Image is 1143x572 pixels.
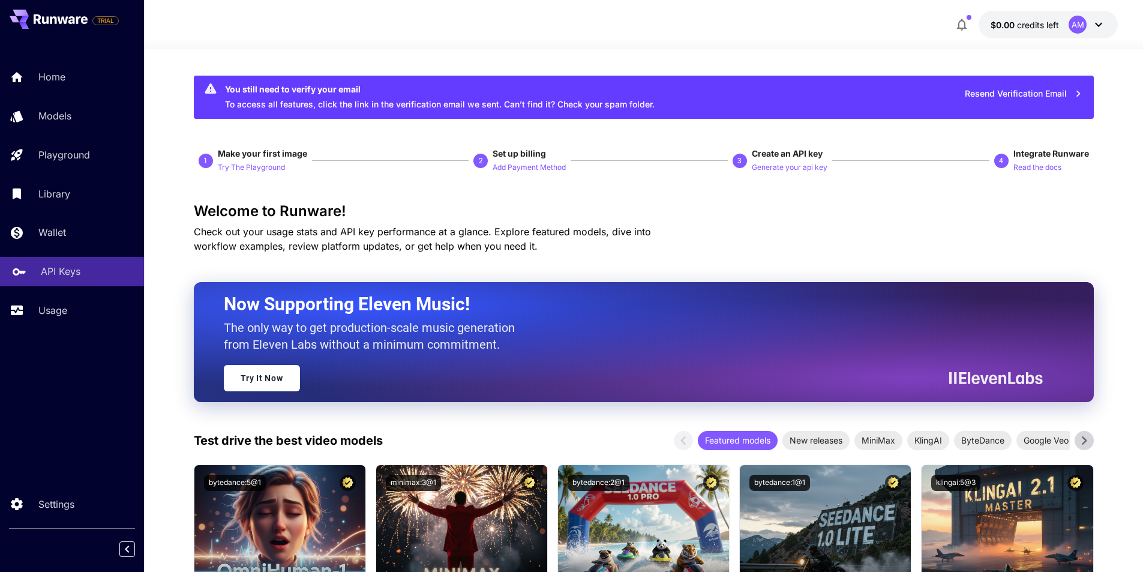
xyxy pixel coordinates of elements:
span: Set up billing [493,148,546,158]
span: MiniMax [854,434,902,447]
button: $0.00AM [979,11,1118,38]
p: Library [38,187,70,201]
h2: Now Supporting Eleven Music! [224,293,1034,316]
p: 1 [203,155,208,166]
button: Collapse sidebar [119,541,135,557]
button: Certified Model – Vetted for best performance and includes a commercial license. [1067,475,1084,491]
span: credits left [1017,20,1059,30]
p: 3 [737,155,742,166]
p: Try The Playground [218,162,285,173]
div: AM [1069,16,1087,34]
button: bytedance:5@1 [204,475,266,491]
p: Usage [38,303,67,318]
div: ByteDance [954,431,1012,450]
h3: Welcome to Runware! [194,203,1094,220]
p: API Keys [41,264,80,278]
div: $0.00 [991,19,1059,31]
p: Generate your api key [752,162,827,173]
button: Try The Playground [218,160,285,174]
div: MiniMax [854,431,902,450]
span: Check out your usage stats and API key performance at a glance. Explore featured models, dive int... [194,226,651,252]
span: ByteDance [954,434,1012,447]
span: Add your payment card to enable full platform functionality. [92,13,119,28]
div: To access all features, click the link in the verification email we sent. Can’t find it? Check yo... [225,79,655,115]
p: The only way to get production-scale music generation from Eleven Labs without a minimum commitment. [224,319,524,353]
p: Wallet [38,225,66,239]
button: Read the docs [1013,160,1061,174]
div: Collapse sidebar [128,538,144,560]
button: klingai:5@3 [931,475,980,491]
p: Add Payment Method [493,162,566,173]
span: Integrate Runware [1013,148,1089,158]
button: Certified Model – Vetted for best performance and includes a commercial license. [340,475,356,491]
p: Models [38,109,71,123]
div: New releases [782,431,850,450]
span: Create an API key [752,148,823,158]
div: KlingAI [907,431,949,450]
p: Test drive the best video models [194,432,383,450]
span: New releases [782,434,850,447]
div: You still need to verify your email [225,83,655,95]
button: Certified Model – Vetted for best performance and includes a commercial license. [703,475,719,491]
button: bytedance:2@1 [568,475,629,491]
span: KlingAI [907,434,949,447]
button: Certified Model – Vetted for best performance and includes a commercial license. [885,475,901,491]
button: Generate your api key [752,160,827,174]
span: Featured models [698,434,778,447]
button: Certified Model – Vetted for best performance and includes a commercial license. [521,475,538,491]
span: TRIAL [93,16,118,25]
p: Settings [38,497,74,511]
button: Resend Verification Email [958,82,1089,106]
p: 2 [479,155,483,166]
button: Add Payment Method [493,160,566,174]
button: minimax:3@1 [386,475,441,491]
div: Featured models [698,431,778,450]
p: Playground [38,148,90,162]
a: Try It Now [224,365,300,391]
button: bytedance:1@1 [749,475,810,491]
div: Google Veo [1016,431,1076,450]
p: Read the docs [1013,162,1061,173]
span: Google Veo [1016,434,1076,447]
span: Make your first image [218,148,307,158]
p: Home [38,70,65,84]
span: $0.00 [991,20,1017,30]
p: 4 [999,155,1003,166]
